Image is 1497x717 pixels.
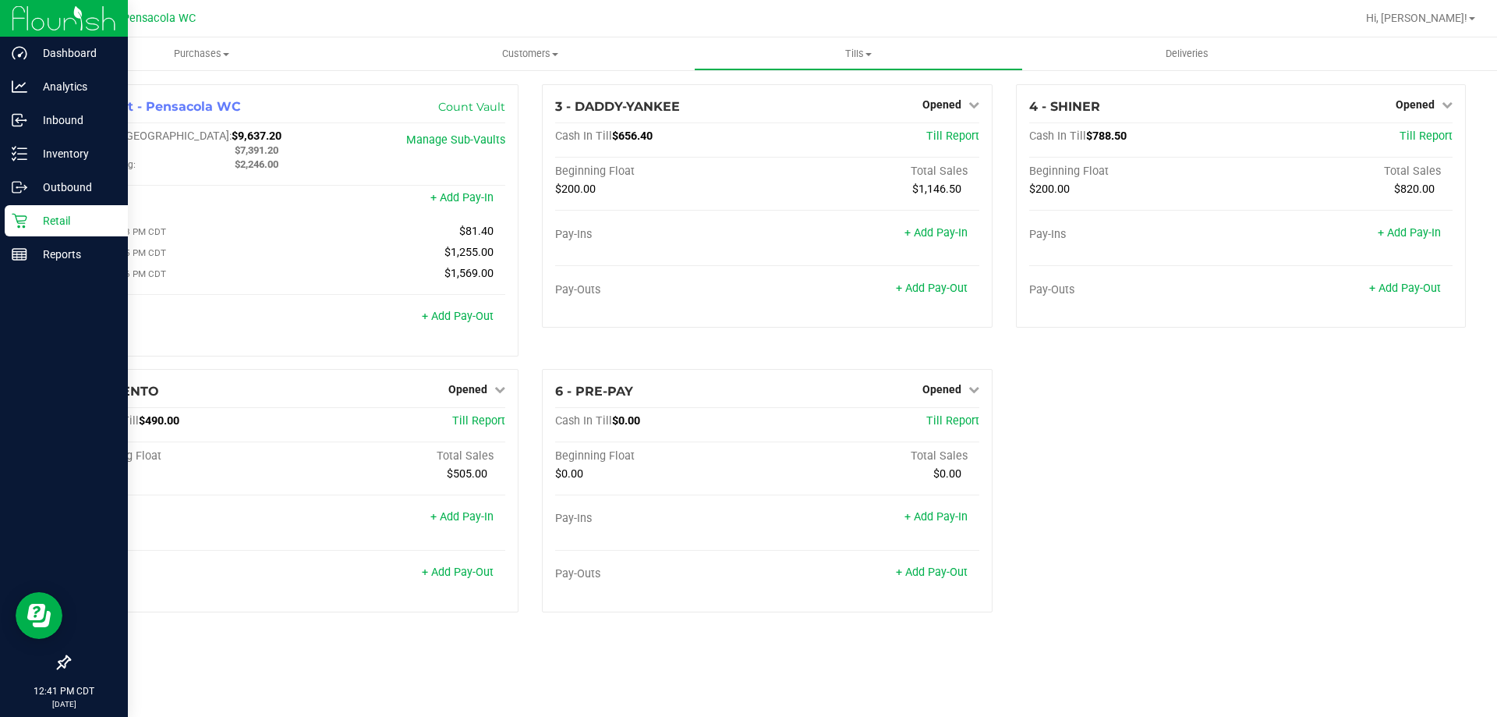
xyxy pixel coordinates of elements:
[430,510,494,524] a: + Add Pay-In
[1029,228,1241,242] div: Pay-Ins
[555,384,633,399] span: 6 - PRE-PAY
[12,112,27,128] inline-svg: Inbound
[612,414,640,428] span: $0.00
[926,130,979,143] a: Till Report
[555,283,767,297] div: Pay-Outs
[1378,226,1441,240] a: + Add Pay-In
[12,247,27,262] inline-svg: Reports
[922,98,961,111] span: Opened
[1023,37,1351,70] a: Deliveries
[448,383,487,396] span: Opened
[1396,98,1435,111] span: Opened
[7,698,121,710] p: [DATE]
[37,37,366,70] a: Purchases
[82,99,241,114] span: 1 - Vault - Pensacola WC
[12,79,27,94] inline-svg: Analytics
[430,191,494,204] a: + Add Pay-In
[1369,282,1441,295] a: + Add Pay-Out
[1029,130,1086,143] span: Cash In Till
[27,44,121,62] p: Dashboard
[1029,99,1100,114] span: 4 - SHINER
[7,684,121,698] p: 12:41 PM CDT
[12,213,27,229] inline-svg: Retail
[444,267,494,280] span: $1,569.00
[555,99,680,114] span: 3 - DADDY-YANKEE
[612,130,653,143] span: $656.40
[27,111,121,130] p: Inbound
[933,467,961,481] span: $0.00
[122,12,196,25] span: Pensacola WC
[1029,165,1241,179] div: Beginning Float
[896,566,968,579] a: + Add Pay-Out
[1086,130,1127,143] span: $788.50
[294,449,506,463] div: Total Sales
[459,225,494,238] span: $81.40
[422,310,494,323] a: + Add Pay-Out
[16,592,62,639] iframe: Resource center
[904,226,968,240] a: + Add Pay-In
[447,467,487,481] span: $505.00
[82,311,294,325] div: Pay-Outs
[922,383,961,396] span: Opened
[366,37,694,70] a: Customers
[555,449,767,463] div: Beginning Float
[27,178,121,197] p: Outbound
[27,245,121,264] p: Reports
[452,414,505,428] a: Till Report
[1240,165,1453,179] div: Total Sales
[1029,183,1070,196] span: $200.00
[555,512,767,526] div: Pay-Ins
[12,179,27,195] inline-svg: Outbound
[12,45,27,61] inline-svg: Dashboard
[904,510,968,524] a: + Add Pay-In
[406,133,505,147] a: Manage Sub-Vaults
[555,567,767,581] div: Pay-Outs
[82,567,294,581] div: Pay-Outs
[1400,130,1453,143] a: Till Report
[139,414,179,428] span: $490.00
[555,130,612,143] span: Cash In Till
[896,282,968,295] a: + Add Pay-Out
[235,144,278,156] span: $7,391.20
[27,211,121,230] p: Retail
[12,146,27,162] inline-svg: Inventory
[366,47,693,61] span: Customers
[767,165,979,179] div: Total Sales
[1394,183,1435,196] span: $820.00
[37,47,366,61] span: Purchases
[695,47,1021,61] span: Tills
[555,467,583,481] span: $0.00
[555,165,767,179] div: Beginning Float
[1029,283,1241,297] div: Pay-Outs
[555,414,612,428] span: Cash In Till
[235,158,278,170] span: $2,246.00
[438,100,505,114] a: Count Vault
[232,130,281,143] span: $9,637.20
[1145,47,1230,61] span: Deliveries
[926,414,979,428] a: Till Report
[27,77,121,96] p: Analytics
[422,566,494,579] a: + Add Pay-Out
[82,512,294,526] div: Pay-Ins
[912,183,961,196] span: $1,146.50
[27,144,121,163] p: Inventory
[555,228,767,242] div: Pay-Ins
[82,193,294,207] div: Pay-Ins
[82,449,294,463] div: Beginning Float
[1366,12,1467,24] span: Hi, [PERSON_NAME]!
[694,37,1022,70] a: Tills
[767,449,979,463] div: Total Sales
[82,130,232,143] span: Cash In [GEOGRAPHIC_DATA]:
[444,246,494,259] span: $1,255.00
[555,183,596,196] span: $200.00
